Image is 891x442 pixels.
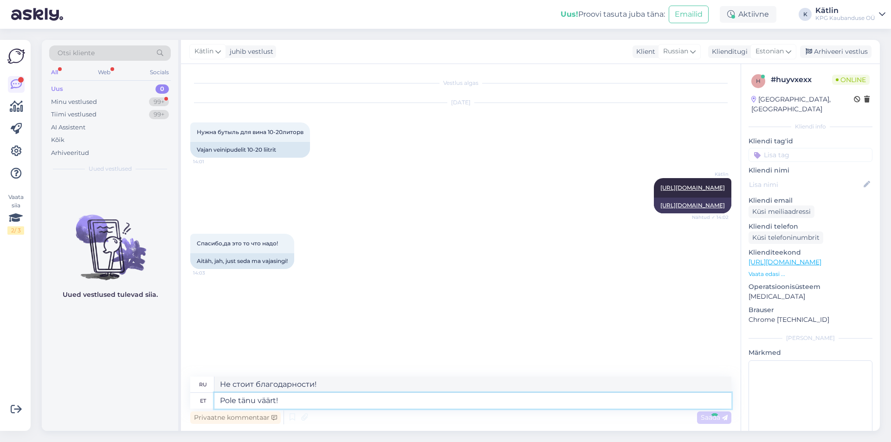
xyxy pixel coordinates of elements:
p: Klienditeekond [749,248,872,257]
span: Kätlin [194,46,213,57]
div: Proovi tasuta juba täna: [561,9,665,20]
div: Klient [633,47,655,57]
span: 14:03 [193,269,228,276]
div: 2 / 3 [7,226,24,235]
span: Estonian [755,46,784,57]
img: Askly Logo [7,47,25,65]
img: No chats [42,198,178,282]
span: Нужна бутыль для вина 10-20литорв [197,128,303,135]
p: Kliendi email [749,196,872,205]
p: Chrome [TECHNICAL_ID] [749,315,872,325]
div: Vestlus algas [190,79,731,87]
b: Uus! [561,10,578,19]
div: # huyvxexx [771,74,832,85]
div: Klienditugi [708,47,748,57]
div: Küsi telefoninumbrit [749,231,823,244]
div: 0 [155,84,169,94]
div: Uus [51,84,63,94]
div: Aktiivne [720,6,776,23]
span: h [756,77,761,84]
div: K [799,8,812,21]
div: Kätlin [815,7,875,14]
div: Tiimi vestlused [51,110,97,119]
div: KPG Kaubanduse OÜ [815,14,875,22]
div: [GEOGRAPHIC_DATA], [GEOGRAPHIC_DATA] [751,95,854,114]
div: Vajan veinipudelit 10-20 liitrit [190,142,310,158]
div: Aitäh, jah, just seda ma vajasingi! [190,253,294,269]
span: Nähtud ✓ 14:02 [692,214,729,221]
div: Web [96,66,112,78]
span: Online [832,75,870,85]
p: Vaata edasi ... [749,270,872,278]
span: Kätlin [694,171,729,178]
p: Kliendi tag'id [749,136,872,146]
div: Minu vestlused [51,97,97,107]
p: Uued vestlused tulevad siia. [63,290,158,300]
div: Vaata siia [7,193,24,235]
a: [URL][DOMAIN_NAME] [660,202,725,209]
div: All [49,66,60,78]
span: Спасибо,да это то что надо! [197,240,278,247]
p: Kliendi telefon [749,222,872,231]
span: Otsi kliente [58,48,95,58]
a: [URL][DOMAIN_NAME] [749,258,821,266]
p: Operatsioonisüsteem [749,282,872,292]
div: [DATE] [190,98,731,107]
div: Arhiveeri vestlus [800,45,872,58]
div: Socials [148,66,171,78]
div: Arhiveeritud [51,148,89,158]
span: Russian [663,46,688,57]
div: Küsi meiliaadressi [749,205,814,218]
input: Lisa nimi [749,179,862,190]
a: [URL][DOMAIN_NAME] [660,184,725,191]
a: KätlinKPG Kaubanduse OÜ [815,7,885,22]
div: 99+ [149,97,169,107]
p: Kliendi nimi [749,166,872,175]
div: Kliendi info [749,122,872,131]
p: Brauser [749,305,872,315]
input: Lisa tag [749,148,872,162]
div: AI Assistent [51,123,85,132]
div: 99+ [149,110,169,119]
span: Uued vestlused [89,165,132,173]
button: Emailid [669,6,709,23]
div: [PERSON_NAME] [749,334,872,342]
p: Märkmed [749,348,872,358]
p: [MEDICAL_DATA] [749,292,872,301]
div: juhib vestlust [226,47,273,57]
div: Kõik [51,135,65,145]
span: 14:01 [193,158,228,165]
